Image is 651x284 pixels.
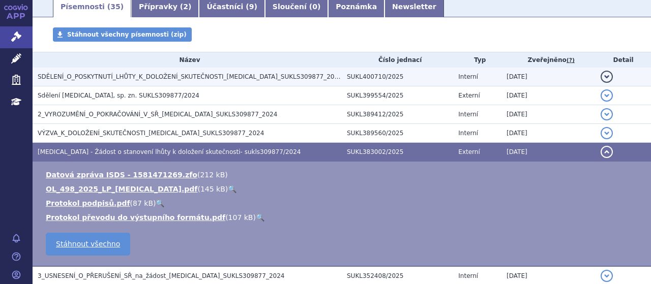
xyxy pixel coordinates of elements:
[249,3,254,11] span: 9
[458,111,478,118] span: Interní
[38,272,284,279] span: 3_USNESENÍ_O_PŘERUŠENÍ_SŘ_na_žádost_LYNPARZA_SUKLS309877_2024
[38,111,277,118] span: 2_VYROZUMĚNÍ_O_POKRAČOVÁNÍ_V_SŘ_LYNPARZA_SUKLS309877_2024
[46,213,225,222] a: Protokol převodu do výstupního formátu.pdf
[501,86,596,105] td: [DATE]
[46,170,641,180] li: ( )
[501,124,596,143] td: [DATE]
[46,198,641,208] li: ( )
[601,127,613,139] button: detail
[183,3,188,11] span: 2
[601,89,613,102] button: detail
[596,52,651,68] th: Detail
[46,185,197,193] a: OL_498_2025_LP_[MEDICAL_DATA].pdf
[133,199,153,207] span: 87 kB
[46,199,130,207] a: Protokol podpisů.pdf
[53,27,192,42] a: Stáhnout všechny písemnosti (zip)
[601,270,613,282] button: detail
[342,86,453,105] td: SUKL399554/2025
[458,272,478,279] span: Interní
[38,130,264,137] span: VÝZVA_K_DOLOŽENÍ_SKUTEČNOSTI_LYNPARZA_SUKLS309877_2024
[228,213,253,222] span: 107 kB
[501,52,596,68] th: Zveřejněno
[458,148,480,155] span: Externí
[46,212,641,223] li: ( )
[46,171,197,179] a: Datová zpráva ISDS - 1581471269.zfo
[342,68,453,86] td: SUKL400710/2025
[601,71,613,83] button: detail
[342,124,453,143] td: SUKL389560/2025
[46,233,130,256] a: Stáhnout všechno
[601,146,613,158] button: detail
[567,57,575,64] abbr: (?)
[601,108,613,120] button: detail
[501,68,596,86] td: [DATE]
[110,3,120,11] span: 35
[458,73,478,80] span: Interní
[342,52,453,68] th: Číslo jednací
[38,148,301,155] span: LYNPARZA - Žádost o stanovení lhůty k doložení skutečnosti- sukls309877/2024
[67,31,187,38] span: Stáhnout všechny písemnosti (zip)
[312,3,317,11] span: 0
[501,143,596,162] td: [DATE]
[200,171,225,179] span: 212 kB
[156,199,164,207] a: 🔍
[38,92,199,99] span: Sdělení LYNPARZA, sp. zn. SUKLS309877/2024
[342,105,453,124] td: SUKL389412/2025
[453,52,501,68] th: Typ
[228,185,236,193] a: 🔍
[342,143,453,162] td: SUKL383002/2025
[458,92,480,99] span: Externí
[501,105,596,124] td: [DATE]
[458,130,478,137] span: Interní
[46,184,641,194] li: ( )
[38,73,342,80] span: SDĚLENÍ_O_POSKYTNUTÍ_LHŮTY_K_DOLOŽENÍ_SKUTEČNOSTI_LYNPARZA_SUKLS309877_2024
[33,52,342,68] th: Název
[256,213,264,222] a: 🔍
[200,185,225,193] span: 145 kB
